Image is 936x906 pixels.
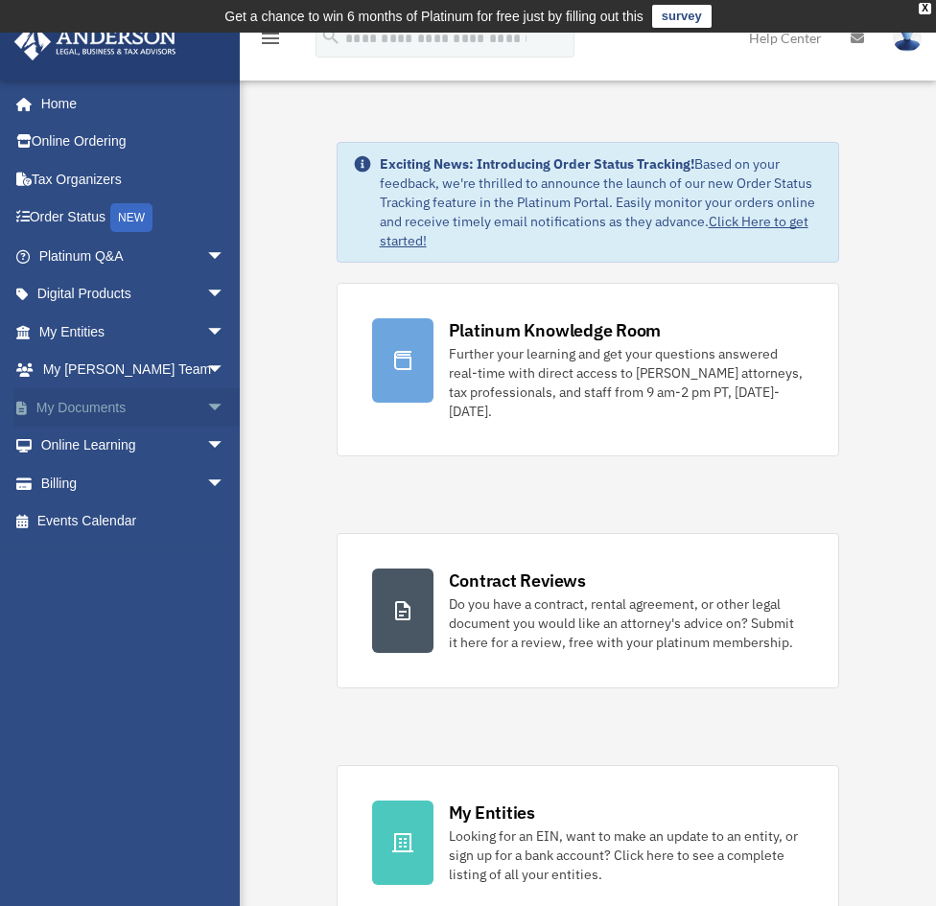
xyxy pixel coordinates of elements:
[893,24,922,52] img: User Pic
[13,160,254,198] a: Tax Organizers
[13,502,254,541] a: Events Calendar
[652,5,712,28] a: survey
[449,594,805,652] div: Do you have a contract, rental agreement, or other legal document you would like an attorney's ad...
[224,5,643,28] div: Get a chance to win 6 months of Platinum for free just by filling out this
[380,155,694,173] strong: Exciting News: Introducing Order Status Tracking!
[449,344,805,421] div: Further your learning and get your questions answered real-time with direct access to [PERSON_NAM...
[13,123,254,161] a: Online Ordering
[13,427,254,465] a: Online Learningarrow_drop_down
[259,27,282,50] i: menu
[449,569,586,592] div: Contract Reviews
[259,34,282,50] a: menu
[13,275,254,314] a: Digital Productsarrow_drop_down
[13,237,254,275] a: Platinum Q&Aarrow_drop_down
[9,23,182,60] img: Anderson Advisors Platinum Portal
[206,464,245,503] span: arrow_drop_down
[449,826,805,884] div: Looking for an EIN, want to make an update to an entity, or sign up for a bank account? Click her...
[206,427,245,466] span: arrow_drop_down
[13,198,254,238] a: Order StatusNEW
[13,313,254,351] a: My Entitiesarrow_drop_down
[206,313,245,352] span: arrow_drop_down
[13,464,254,502] a: Billingarrow_drop_down
[206,388,245,428] span: arrow_drop_down
[337,283,840,456] a: Platinum Knowledge Room Further your learning and get your questions answered real-time with dire...
[206,275,245,314] span: arrow_drop_down
[206,237,245,276] span: arrow_drop_down
[13,84,245,123] a: Home
[13,351,254,389] a: My [PERSON_NAME] Teamarrow_drop_down
[380,154,824,250] div: Based on your feedback, we're thrilled to announce the launch of our new Order Status Tracking fe...
[337,533,840,688] a: Contract Reviews Do you have a contract, rental agreement, or other legal document you would like...
[110,203,152,232] div: NEW
[380,213,808,249] a: Click Here to get started!
[320,26,341,47] i: search
[206,351,245,390] span: arrow_drop_down
[13,388,254,427] a: My Documentsarrow_drop_down
[449,801,535,825] div: My Entities
[449,318,662,342] div: Platinum Knowledge Room
[919,3,931,14] div: close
